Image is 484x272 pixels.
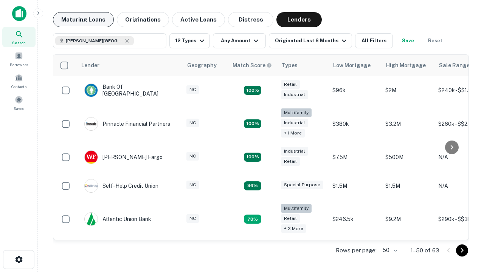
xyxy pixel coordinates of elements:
[336,246,377,255] p: Rows per page:
[281,119,308,127] div: Industrial
[12,6,26,21] img: capitalize-icon.png
[355,33,393,48] button: All Filters
[396,33,420,48] button: Save your search to get updates of matches that match your search criteria.
[66,37,123,44] span: [PERSON_NAME][GEOGRAPHIC_DATA], [GEOGRAPHIC_DATA]
[244,181,261,190] div: Matching Properties: 11, hasApolloMatch: undefined
[244,119,261,128] div: Matching Properties: 23, hasApolloMatch: undefined
[228,55,277,76] th: Capitalize uses an advanced AI algorithm to match your search with the best lender. The match sco...
[186,85,199,94] div: NC
[85,213,98,226] img: picture
[329,200,382,238] td: $246.5k
[187,61,217,70] div: Geography
[382,76,434,105] td: $2M
[329,76,382,105] td: $96k
[282,61,298,70] div: Types
[85,151,98,164] img: picture
[2,71,36,91] a: Contacts
[84,150,163,164] div: [PERSON_NAME] Fargo
[329,143,382,172] td: $7.5M
[2,27,36,47] a: Search
[281,147,308,156] div: Industrial
[446,187,484,224] iframe: Chat Widget
[213,33,266,48] button: Any Amount
[411,246,439,255] p: 1–50 of 63
[423,33,447,48] button: Reset
[244,215,261,224] div: Matching Properties: 10, hasApolloMatch: undefined
[380,245,399,256] div: 50
[12,40,26,46] span: Search
[382,55,434,76] th: High Mortgage
[382,143,434,172] td: $500M
[439,61,470,70] div: Sale Range
[84,83,175,97] div: Bank Of [GEOGRAPHIC_DATA]
[275,36,349,45] div: Originated Last 6 Months
[329,172,382,200] td: $1.5M
[228,12,273,27] button: Distress
[281,80,300,89] div: Retail
[277,55,329,76] th: Types
[386,61,426,70] div: High Mortgage
[269,33,352,48] button: Originated Last 6 Months
[281,157,300,166] div: Retail
[77,55,183,76] th: Lender
[183,55,228,76] th: Geography
[233,61,270,70] h6: Match Score
[281,129,305,138] div: + 1 more
[333,61,371,70] div: Low Mortgage
[85,84,98,97] img: picture
[281,224,306,233] div: + 3 more
[14,105,25,111] span: Saved
[233,61,272,70] div: Capitalize uses an advanced AI algorithm to match your search with the best lender. The match sco...
[456,244,468,257] button: Go to next page
[85,179,98,192] img: picture
[281,214,300,223] div: Retail
[81,61,99,70] div: Lender
[244,86,261,95] div: Matching Properties: 15, hasApolloMatch: undefined
[281,204,312,213] div: Multifamily
[53,12,114,27] button: Maturing Loans
[2,49,36,69] a: Borrowers
[281,108,312,117] div: Multifamily
[172,12,225,27] button: Active Loans
[382,172,434,200] td: $1.5M
[186,181,199,189] div: NC
[2,93,36,113] a: Saved
[117,12,169,27] button: Originations
[382,105,434,143] td: $3.2M
[186,214,199,223] div: NC
[186,152,199,161] div: NC
[382,200,434,238] td: $9.2M
[84,117,170,131] div: Pinnacle Financial Partners
[85,117,98,130] img: picture
[186,119,199,127] div: NC
[276,12,322,27] button: Lenders
[329,55,382,76] th: Low Mortgage
[10,62,28,68] span: Borrowers
[84,179,158,193] div: Self-help Credit Union
[281,181,323,189] div: Special Purpose
[244,153,261,162] div: Matching Properties: 14, hasApolloMatch: undefined
[169,33,210,48] button: 12 Types
[281,90,308,99] div: Industrial
[11,83,26,90] span: Contacts
[84,212,151,226] div: Atlantic Union Bank
[329,105,382,143] td: $380k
